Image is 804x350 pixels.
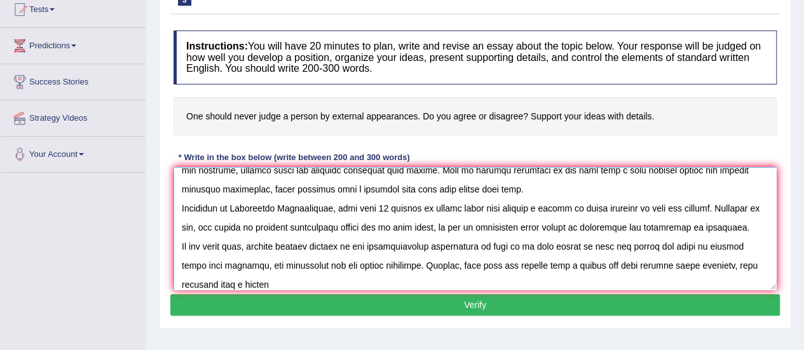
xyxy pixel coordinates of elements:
a: Your Account [1,137,146,168]
h4: You will have 20 minutes to plan, write and revise an essay about the topic below. Your response ... [174,30,777,84]
a: Strategy Videos [1,100,146,132]
h4: One should never judge a person by external appearances. Do you agree or disagree? Support your i... [174,97,777,136]
a: Predictions [1,28,146,60]
b: Instructions: [186,41,248,51]
a: Success Stories [1,64,146,96]
div: * Write in the box below (write between 200 and 300 words) [174,151,414,163]
button: Verify [170,294,780,316]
